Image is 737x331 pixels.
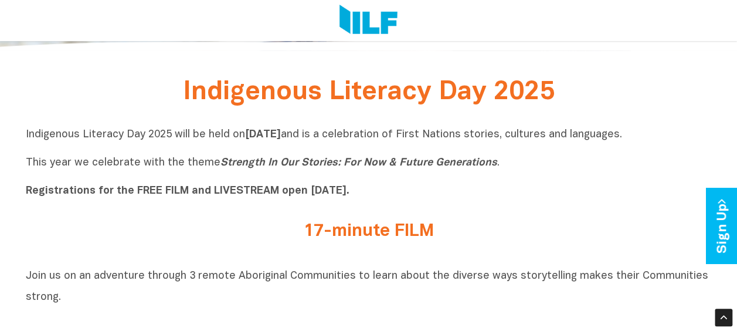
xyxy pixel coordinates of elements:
img: Logo [339,5,398,36]
i: Strength In Our Stories: For Now & Future Generations [220,158,497,168]
div: Scroll Back to Top [715,309,732,326]
h2: 17-minute FILM [149,222,589,241]
span: Indigenous Literacy Day 2025 [183,80,555,104]
b: [DATE] [245,130,281,140]
span: Join us on an adventure through 3 remote Aboriginal Communities to learn about the diverse ways s... [26,271,708,302]
b: Registrations for the FREE FILM and LIVESTREAM open [DATE]. [26,186,349,196]
p: Indigenous Literacy Day 2025 will be held on and is a celebration of First Nations stories, cultu... [26,128,712,198]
